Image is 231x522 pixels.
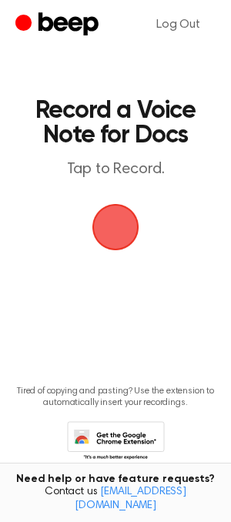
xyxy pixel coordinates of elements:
button: Beep Logo [92,204,139,250]
h1: Record a Voice Note for Docs [28,99,203,148]
a: [EMAIL_ADDRESS][DOMAIN_NAME] [75,487,186,511]
a: Log Out [141,6,216,43]
span: Contact us [9,486,222,513]
p: Tap to Record. [28,160,203,179]
p: Tired of copying and pasting? Use the extension to automatically insert your recordings. [12,386,219,409]
a: Beep [15,10,102,40]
